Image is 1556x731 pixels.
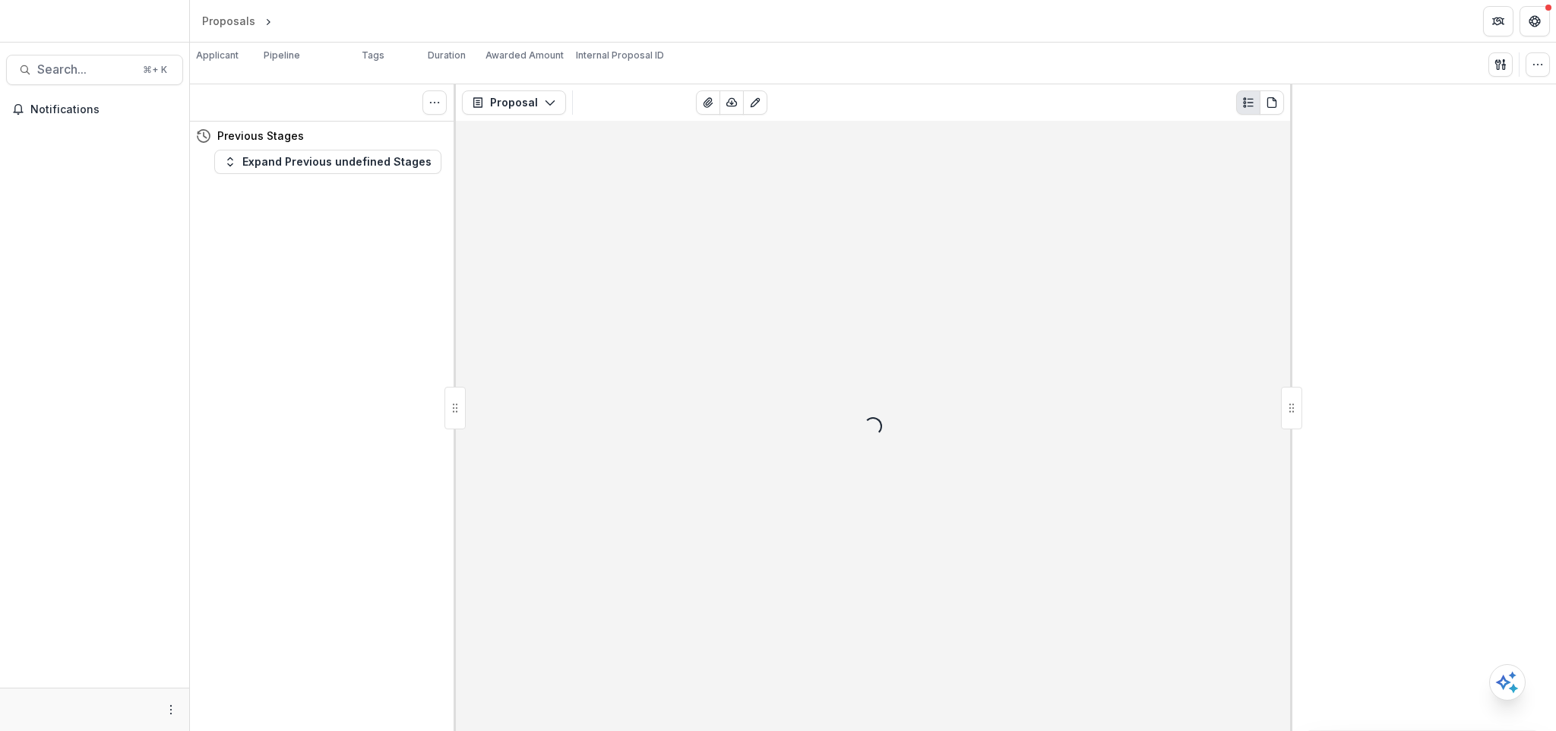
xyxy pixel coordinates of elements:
[576,49,664,62] p: Internal Proposal ID
[428,49,466,62] p: Duration
[1236,90,1260,115] button: Plaintext view
[362,49,384,62] p: Tags
[202,13,255,29] div: Proposals
[6,97,183,122] button: Notifications
[1489,664,1526,701] button: Open AI Assistant
[6,55,183,85] button: Search...
[140,62,170,78] div: ⌘ + K
[162,701,180,719] button: More
[422,90,447,115] button: Toggle View Cancelled Tasks
[196,10,261,32] a: Proposals
[462,90,566,115] button: Proposal
[37,62,134,77] span: Search...
[196,49,239,62] p: Applicant
[743,90,767,115] button: Edit as form
[264,49,300,62] p: Pipeline
[1260,90,1284,115] button: PDF view
[217,128,304,144] h4: Previous Stages
[1483,6,1513,36] button: Partners
[196,10,340,32] nav: breadcrumb
[485,49,564,62] p: Awarded Amount
[214,150,441,174] button: Expand Previous undefined Stages
[30,103,177,116] span: Notifications
[696,90,720,115] button: View Attached Files
[1520,6,1550,36] button: Get Help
